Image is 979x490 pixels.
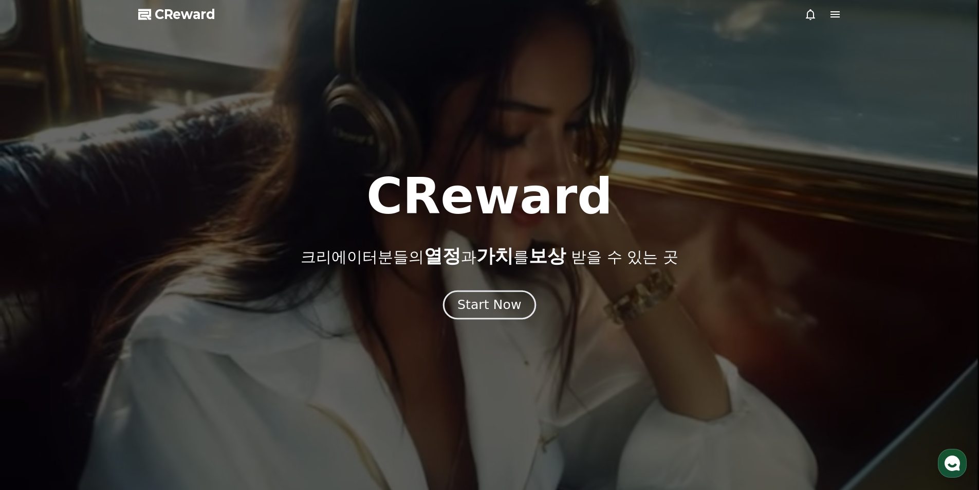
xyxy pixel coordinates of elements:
[32,341,39,350] span: 홈
[424,245,461,266] span: 열정
[443,290,536,319] button: Start Now
[445,301,534,311] a: Start Now
[476,245,513,266] span: 가치
[133,326,197,352] a: 설정
[301,246,678,266] p: 크리에이터분들의 과 를 받을 수 있는 곳
[68,326,133,352] a: 대화
[159,341,171,350] span: 설정
[366,172,613,221] h1: CReward
[457,296,521,314] div: Start Now
[138,6,215,23] a: CReward
[3,326,68,352] a: 홈
[529,245,566,266] span: 보상
[94,342,106,350] span: 대화
[155,6,215,23] span: CReward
